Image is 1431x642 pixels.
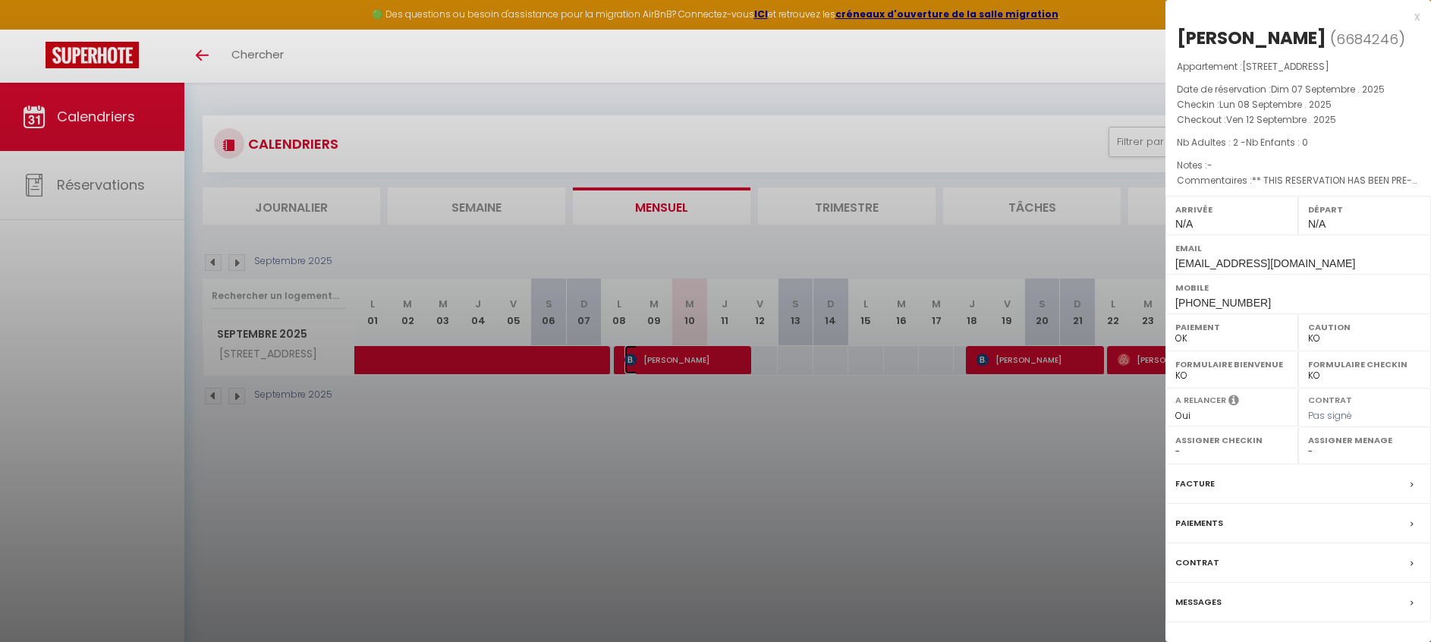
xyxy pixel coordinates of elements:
span: Ven 12 Septembre . 2025 [1226,113,1336,126]
label: Départ [1308,202,1421,217]
label: Facture [1175,476,1215,492]
p: Date de réservation : [1177,82,1420,97]
span: [EMAIL_ADDRESS][DOMAIN_NAME] [1175,257,1355,269]
label: Messages [1175,594,1222,610]
p: Appartement : [1177,59,1420,74]
label: Assigner Menage [1308,433,1421,448]
label: Caution [1308,319,1421,335]
p: Checkin : [1177,97,1420,112]
span: 6684246 [1336,30,1398,49]
span: Nb Adultes : 2 - [1177,136,1308,149]
span: N/A [1175,218,1193,230]
label: Paiement [1175,319,1288,335]
label: Formulaire Bienvenue [1175,357,1288,372]
div: [PERSON_NAME] [1177,26,1326,50]
label: Paiements [1175,515,1223,531]
label: A relancer [1175,394,1226,407]
span: ( ) [1330,28,1405,49]
span: Nb Enfants : 0 [1246,136,1308,149]
p: Checkout : [1177,112,1420,127]
iframe: Chat [1367,574,1420,631]
span: - [1207,159,1212,172]
label: Email [1175,241,1421,256]
span: N/A [1308,218,1326,230]
label: Assigner Checkin [1175,433,1288,448]
span: Pas signé [1308,409,1352,422]
span: Lun 08 Septembre . 2025 [1219,98,1332,111]
span: Dim 07 Septembre . 2025 [1271,83,1385,96]
i: Sélectionner OUI si vous souhaiter envoyer les séquences de messages post-checkout [1228,394,1239,411]
span: [STREET_ADDRESS] [1242,60,1329,73]
button: Ouvrir le widget de chat LiveChat [12,6,58,52]
label: Mobile [1175,280,1421,295]
div: x [1165,8,1420,26]
label: Formulaire Checkin [1308,357,1421,372]
p: Notes : [1177,158,1420,173]
p: Commentaires : [1177,173,1420,188]
label: Arrivée [1175,202,1288,217]
span: [PHONE_NUMBER] [1175,297,1271,309]
label: Contrat [1308,394,1352,404]
label: Contrat [1175,555,1219,571]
